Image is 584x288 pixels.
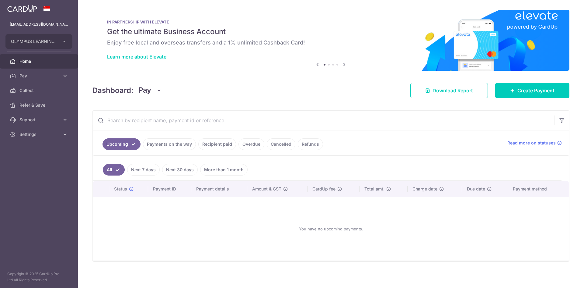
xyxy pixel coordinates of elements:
[238,138,264,150] a: Overdue
[517,87,554,94] span: Create Payment
[433,87,473,94] span: Download Report
[412,186,437,192] span: Charge date
[19,102,60,108] span: Refer & Save
[19,117,60,123] span: Support
[92,10,569,71] img: Renovation banner
[143,138,196,150] a: Payments on the way
[19,58,60,64] span: Home
[19,131,60,137] span: Settings
[107,39,555,46] h6: Enjoy free local and overseas transfers and a 1% unlimited Cashback Card!
[11,38,56,44] span: OLYMPUS LEARNING ACADEMY PTE LTD
[107,54,166,60] a: Learn more about Elevate
[127,164,160,176] a: Next 7 days
[93,111,554,130] input: Search by recipient name, payment id or reference
[19,87,60,94] span: Collect
[100,202,561,256] div: You have no upcoming payments.
[495,83,569,98] a: Create Payment
[312,186,335,192] span: CardUp fee
[138,85,162,96] button: Pay
[19,73,60,79] span: Pay
[467,186,485,192] span: Due date
[252,186,281,192] span: Amount & GST
[200,164,248,176] a: More than 1 month
[103,164,125,176] a: All
[508,181,569,197] th: Payment method
[92,85,134,96] h4: Dashboard:
[364,186,384,192] span: Total amt.
[298,138,323,150] a: Refunds
[138,85,151,96] span: Pay
[162,164,198,176] a: Next 30 days
[191,181,247,197] th: Payment details
[507,140,562,146] a: Read more on statuses
[5,34,72,49] button: OLYMPUS LEARNING ACADEMY PTE LTD
[148,181,191,197] th: Payment ID
[507,140,556,146] span: Read more on statuses
[7,5,37,12] img: CardUp
[107,20,555,24] p: IN PARTNERSHIP WITH ELEVATE
[107,27,555,37] h5: Get the ultimate Business Account
[103,138,141,150] a: Upcoming
[198,138,236,150] a: Recipient paid
[410,83,488,98] a: Download Report
[267,138,295,150] a: Cancelled
[114,186,127,192] span: Status
[10,21,68,27] p: [EMAIL_ADDRESS][DOMAIN_NAME]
